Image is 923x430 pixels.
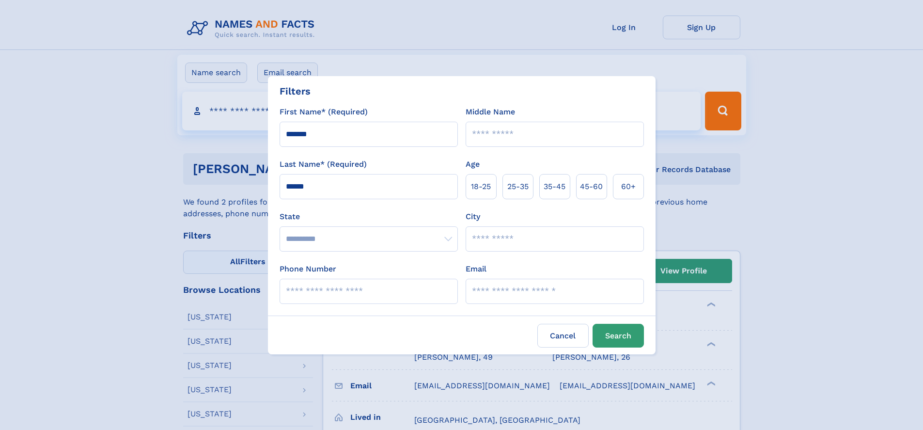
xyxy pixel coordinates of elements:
label: State [280,211,458,223]
label: Email [466,263,486,275]
label: Phone Number [280,263,336,275]
button: Search [593,324,644,348]
span: 18‑25 [471,181,491,192]
span: 60+ [621,181,636,192]
label: Middle Name [466,106,515,118]
span: 45‑60 [580,181,603,192]
label: City [466,211,480,223]
span: 25‑35 [507,181,529,192]
span: 35‑45 [544,181,565,192]
div: Filters [280,84,311,98]
label: First Name* (Required) [280,106,368,118]
label: Age [466,159,480,170]
label: Last Name* (Required) [280,159,367,170]
label: Cancel [537,324,589,348]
